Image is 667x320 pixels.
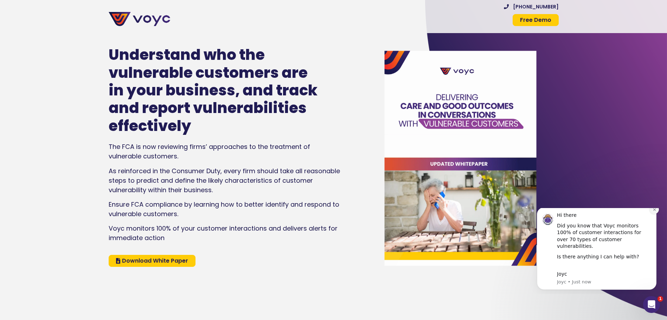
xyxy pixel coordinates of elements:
[31,4,125,11] div: Hi there
[31,4,125,70] div: Message content
[109,166,341,195] p: As reinforced in the Consumer Duty, every firm should take all reasonable steps to predict and de...
[109,224,341,243] p: Voyc monitors 100% of your customer interactions and delivers alerts for immediate action
[109,255,195,267] a: Download White Paper
[31,71,125,77] p: Message from Joyc, sent Just now
[109,46,320,135] h1: Understand who the vulnerable customers are in your business, and track and report vulnerabilitie...
[122,258,188,264] span: Download White Paper
[658,296,663,302] span: 1
[109,142,341,161] p: The FCA is now reviewing firms’ approaches to the treatment of vulnerable customers.
[123,196,152,202] a: Privacy Policy
[31,63,125,70] div: Joyc
[513,4,559,9] span: [PHONE_NUMBER]
[526,208,667,294] iframe: Intercom notifications message
[31,45,125,59] div: Is there anything I can help with? ​
[520,17,551,23] span: Free Demo
[513,14,559,26] a: Free Demo
[31,14,125,42] div: Did you know that Voyc monitors 100% of customer interactions for over 70 types of customer vulne...
[372,33,549,283] img: Vulnerable Customers Whitepaper
[109,200,341,219] p: Ensure FCA compliance by learning how to better identify and respond to vulnerable customers.
[16,6,27,17] img: Profile image for Joyc
[504,4,559,9] a: [PHONE_NUMBER]
[643,296,660,313] iframe: Intercom live chat
[109,12,170,26] img: voyc-full-logo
